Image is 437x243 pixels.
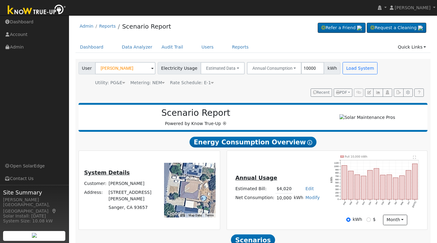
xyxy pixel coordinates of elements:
span: kWh [324,62,340,74]
span: Electricity Usage [158,62,201,74]
rect: onclick="" [374,168,379,199]
text: Mar [388,201,391,205]
span: [PERSON_NAME] [395,5,431,10]
td: [PERSON_NAME] [108,179,158,188]
button: Export Interval Data [394,88,403,97]
a: Edit [305,186,314,191]
a: Modify [305,195,320,200]
text: 0 [338,198,339,200]
a: Reports [99,24,116,29]
span: Energy Consumption Overview [190,137,316,148]
button: Settings [403,88,413,97]
td: 10,000 [275,194,293,202]
span: PDF [336,90,347,95]
rect: onclick="" [387,174,392,199]
input: kWh [346,218,351,222]
img: retrieve [418,25,423,30]
rect: onclick="" [368,170,373,199]
a: Scenario Report [122,23,171,30]
a: Map [52,209,57,214]
div: Solar Install: [DATE] [3,213,66,219]
u: Annual Usage [235,175,277,181]
img: Google [166,210,186,218]
td: Net Consumption: [234,194,275,202]
img: Know True-Up [5,3,69,17]
button: Load System [343,62,378,74]
text: Aug [343,201,346,205]
div: [PERSON_NAME] [3,197,66,203]
img: retrieve [32,233,37,238]
rect: onclick="" [380,175,385,199]
text: Apr [394,201,398,205]
button: Keyboard shortcuts [180,213,185,218]
text: 600 [335,178,339,180]
a: Users [197,41,218,53]
text: 400 [335,185,339,187]
text: 1100 [334,162,339,164]
input: Select a User [95,62,155,74]
text: May [400,201,404,206]
button: PDF [334,88,352,97]
u: System Details [84,170,130,176]
td: $4,020 [275,185,293,194]
a: Open this area in Google Maps (opens a new window) [166,210,186,218]
text: Nov [362,201,366,205]
a: Request a Cleaning [367,23,426,33]
span: Site Summary [3,188,66,197]
label: kWh [353,216,362,223]
td: Sanger, CA 93657 [108,203,158,212]
img: retrieve [357,25,362,30]
i: Show Help [307,140,312,145]
text: 900 [335,168,339,170]
button: Multi-Series Graph [373,88,383,97]
rect: onclick="" [412,164,418,199]
a: Reports [228,41,253,53]
text: Feb [381,201,385,205]
button: Map Data [189,213,201,218]
button: Estimated Data [201,62,245,74]
a: Quick Links [393,41,431,53]
rect: onclick="" [393,178,398,199]
td: kWh [293,194,304,202]
a: Dashboard [75,41,108,53]
label: $ [373,216,376,223]
text: 1000 [334,165,339,167]
button: Login As [383,88,392,97]
button: month [383,215,407,225]
button: Edit User [365,88,374,97]
rect: onclick="" [406,170,411,199]
span: Alias: HE1 [170,80,214,85]
rect: onclick="" [400,175,405,199]
text: Jan [375,201,378,205]
div: Metering: NEM [130,80,165,86]
rect: onclick="" [361,176,366,199]
text: Pull 10,000 kWh [345,155,367,158]
a: Data Analyzer [117,41,157,53]
a: Terms [205,214,214,217]
h2: Scenario Report [85,108,307,118]
text: 800 [335,172,339,174]
td: Estimated Bill: [234,185,275,194]
a: Admin [80,24,94,29]
text:  [413,155,416,159]
text: 200 [335,191,339,194]
div: Utility: PG&E [95,80,125,86]
text: 700 [335,175,339,177]
td: Address: [83,188,108,203]
text: 300 [335,188,339,190]
text: kWh [330,177,333,183]
a: Audit Trail [157,41,188,53]
text: 500 [335,182,339,184]
button: Annual Consumption [247,62,302,74]
text: 100 [335,195,339,197]
span: User [79,62,95,74]
a: Help Link [414,88,424,97]
text: Dec [368,201,372,205]
td: [STREET_ADDRESS][PERSON_NAME] [108,188,158,203]
text: Jun [407,201,410,205]
td: Customer: [83,179,108,188]
div: System Size: 10.08 kW [3,218,66,224]
rect: onclick="" [348,171,354,199]
text: [DATE] [412,201,417,208]
div: Powered by Know True-Up ® [82,108,310,127]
